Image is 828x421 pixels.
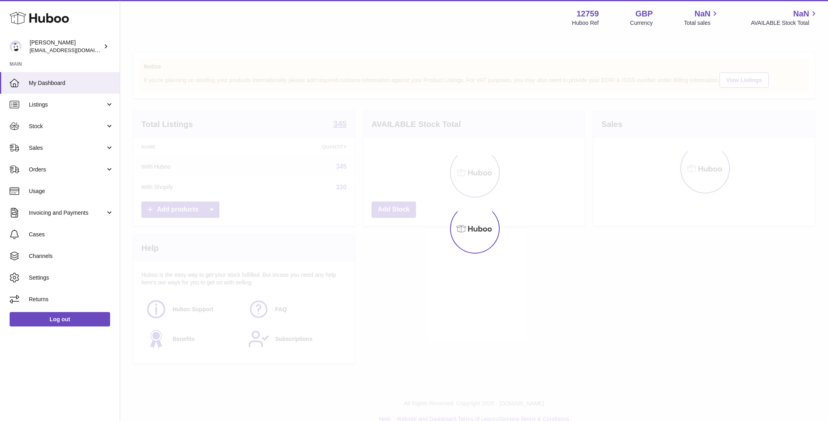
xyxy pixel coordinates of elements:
span: Cases [29,231,114,238]
span: NaN [694,8,710,19]
a: Log out [10,312,110,326]
span: Orders [29,166,105,173]
span: Settings [29,274,114,282]
span: Returns [29,296,114,303]
span: NaN [793,8,809,19]
span: Sales [29,144,105,152]
span: Usage [29,187,114,195]
span: Listings [29,101,105,109]
a: NaN AVAILABLE Stock Total [751,8,818,27]
span: [EMAIL_ADDRESS][DOMAIN_NAME] [30,47,118,53]
strong: 12759 [577,8,599,19]
img: sofiapanwar@unndr.com [10,40,22,52]
span: Total sales [684,19,719,27]
strong: GBP [635,8,653,19]
span: My Dashboard [29,79,114,87]
span: Stock [29,123,105,130]
span: Invoicing and Payments [29,209,105,217]
div: Currency [630,19,653,27]
a: NaN Total sales [684,8,719,27]
div: Huboo Ref [572,19,599,27]
span: Channels [29,252,114,260]
div: [PERSON_NAME] [30,39,102,54]
span: AVAILABLE Stock Total [751,19,818,27]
